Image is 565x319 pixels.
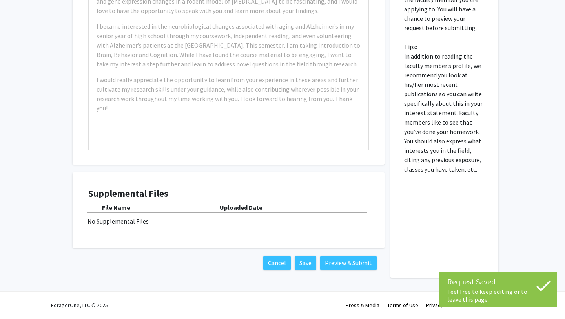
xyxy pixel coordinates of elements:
button: Save [295,256,316,270]
button: Preview & Submit [320,256,377,270]
a: Press & Media [346,302,379,309]
p: I became interested in the neurobiological changes associated with aging and Alzheimer’s in my se... [97,22,361,69]
div: Request Saved [447,276,549,288]
b: Uploaded Date [220,203,262,211]
button: Cancel [263,256,291,270]
iframe: Chat [6,284,33,313]
h4: Supplemental Files [88,188,369,200]
div: Feel free to keep editing or to leave this page. [447,288,549,303]
p: I would really appreciate the opportunity to learn from your experience in these areas and furthe... [97,75,361,113]
b: File Name [102,203,130,211]
a: Privacy Policy [426,302,459,309]
div: No Supplemental Files [87,216,370,226]
div: ForagerOne, LLC © 2025 [51,291,108,319]
a: Terms of Use [387,302,418,309]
